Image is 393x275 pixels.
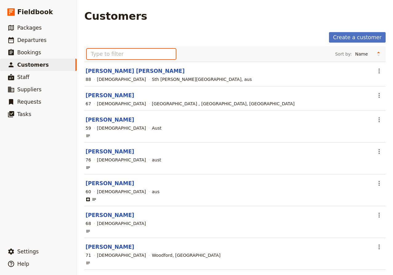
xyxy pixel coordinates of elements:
[152,189,159,195] div: aus
[374,242,384,252] button: Actions
[17,111,31,117] span: Tasks
[374,49,383,59] button: Change sort direction
[374,66,384,76] button: Actions
[335,51,352,57] span: Sort by:
[86,68,185,74] a: [PERSON_NAME] [PERSON_NAME]
[86,101,91,107] div: 67
[97,189,146,195] div: [DEMOGRAPHIC_DATA]
[17,49,41,56] span: Bookings
[86,76,91,82] div: 88
[86,92,134,98] a: [PERSON_NAME]
[86,244,134,250] a: [PERSON_NAME]
[97,76,146,82] div: [DEMOGRAPHIC_DATA]
[152,157,161,163] div: aust
[152,76,252,82] div: Sth [PERSON_NAME][GEOGRAPHIC_DATA], aus
[86,148,134,155] a: [PERSON_NAME]
[152,125,161,131] div: Aust
[17,86,42,93] span: Suppliers
[352,49,374,59] select: Sort by:
[374,115,384,125] button: Actions
[97,125,146,131] div: [DEMOGRAPHIC_DATA]
[17,99,41,105] span: Requests
[374,178,384,189] button: Actions
[86,220,91,227] div: 68
[17,37,46,43] span: Departures
[97,101,146,107] div: [DEMOGRAPHIC_DATA]
[17,261,29,267] span: Help
[374,210,384,220] button: Actions
[97,252,146,258] div: [DEMOGRAPHIC_DATA]
[17,62,49,68] span: Customers
[329,32,386,43] a: Create a customer
[17,74,30,80] span: Staff
[86,189,91,195] div: 60
[152,252,220,258] div: Woodford, [GEOGRAPHIC_DATA]
[87,49,176,59] input: Type to filter
[84,10,147,22] h1: Customers
[86,180,134,186] a: [PERSON_NAME]
[374,146,384,157] button: Actions
[86,212,134,218] a: [PERSON_NAME]
[97,157,146,163] div: [DEMOGRAPHIC_DATA]
[86,125,91,131] div: 59
[374,90,384,101] button: Actions
[17,248,39,255] span: Settings
[86,252,91,258] div: 71
[152,101,295,107] div: [GEOGRAPHIC_DATA] , [GEOGRAPHIC_DATA], [GEOGRAPHIC_DATA]
[17,25,42,31] span: Packages
[86,157,91,163] div: 76
[17,7,53,17] span: Fieldbook
[97,220,146,227] div: [DEMOGRAPHIC_DATA]
[86,117,134,123] a: [PERSON_NAME]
